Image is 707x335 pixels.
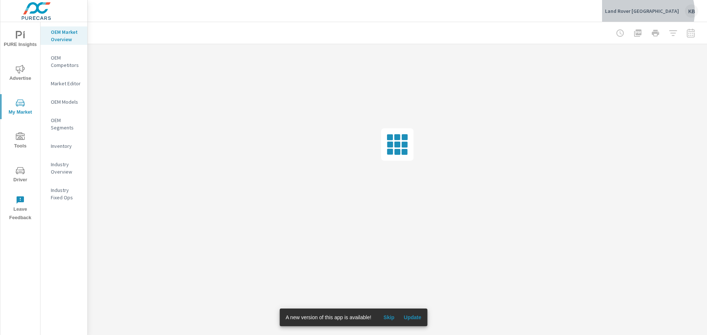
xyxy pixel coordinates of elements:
span: My Market [3,99,38,117]
div: OEM Competitors [41,52,87,71]
p: Land Rover [GEOGRAPHIC_DATA] [605,8,679,14]
span: Leave Feedback [3,196,38,222]
span: Skip [380,314,398,321]
span: Update [404,314,421,321]
button: Skip [377,311,401,323]
p: Industry Overview [51,161,81,175]
div: OEM Segments [41,115,87,133]
div: Industry Overview [41,159,87,177]
span: A new version of this app is available! [286,314,372,320]
span: Tools [3,132,38,150]
button: Update [401,311,424,323]
span: Driver [3,166,38,184]
p: Inventory [51,142,81,150]
p: OEM Competitors [51,54,81,69]
div: OEM Market Overview [41,26,87,45]
p: Industry Fixed Ops [51,186,81,201]
div: Industry Fixed Ops [41,185,87,203]
p: OEM Models [51,98,81,106]
p: OEM Market Overview [51,28,81,43]
p: Market Editor [51,80,81,87]
p: OEM Segments [51,117,81,131]
div: Inventory [41,140,87,152]
div: OEM Models [41,96,87,107]
div: KB [685,4,698,18]
div: nav menu [0,22,40,225]
div: Market Editor [41,78,87,89]
span: PURE Insights [3,31,38,49]
span: Advertise [3,65,38,83]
